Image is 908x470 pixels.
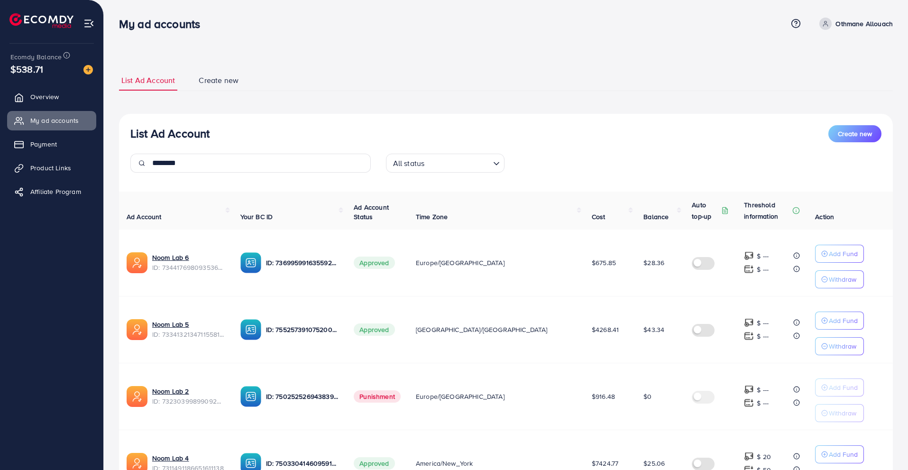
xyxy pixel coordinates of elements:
[744,264,754,274] img: top-up amount
[592,325,619,334] span: $4268.41
[835,18,893,29] p: Othmane Allouach
[592,392,615,401] span: $916.48
[7,135,96,154] a: Payment
[30,116,79,125] span: My ad accounts
[240,212,273,221] span: Your BC ID
[127,319,147,340] img: ic-ads-acc.e4c84228.svg
[9,13,73,28] img: logo
[815,337,864,355] button: Withdraw
[152,253,225,272] div: <span class='underline'>Noom Lab 6</span></br>7344176980935360513
[30,163,71,173] span: Product Links
[7,182,96,201] a: Affiliate Program
[757,331,769,342] p: $ ---
[7,87,96,106] a: Overview
[152,396,225,406] span: ID: 7323039989909209089
[757,317,769,329] p: $ ---
[416,392,504,401] span: Europe/[GEOGRAPHIC_DATA]
[127,212,162,221] span: Ad Account
[592,212,605,221] span: Cost
[30,92,59,101] span: Overview
[416,212,448,221] span: Time Zone
[744,318,754,328] img: top-up amount
[152,387,225,406] div: <span class='underline'>Noom Lab 2</span></br>7323039989909209089
[127,252,147,273] img: ic-ads-acc.e4c84228.svg
[757,264,769,275] p: $ ---
[744,385,754,395] img: top-up amount
[240,319,261,340] img: ic-ba-acc.ded83a64.svg
[744,199,790,222] p: Threshold information
[354,457,394,470] span: Approved
[30,139,57,149] span: Payment
[130,127,210,140] h3: List Ad Account
[829,407,856,419] p: Withdraw
[391,157,427,170] span: All status
[354,203,389,221] span: Ad Account Status
[829,382,858,393] p: Add Fund
[829,315,858,326] p: Add Fund
[240,386,261,407] img: ic-ba-acc.ded83a64.svg
[266,324,339,335] p: ID: 7552573910752002064
[815,312,864,330] button: Add Fund
[10,52,62,62] span: Ecomdy Balance
[829,248,858,259] p: Add Fund
[838,129,872,138] span: Create new
[266,458,339,469] p: ID: 7503304146095915016
[386,154,504,173] div: Search for option
[416,325,548,334] span: [GEOGRAPHIC_DATA]/[GEOGRAPHIC_DATA]
[744,331,754,341] img: top-up amount
[592,258,616,267] span: $675.85
[266,391,339,402] p: ID: 7502525269438398465
[643,392,651,401] span: $0
[828,125,881,142] button: Create new
[816,18,893,30] a: Othmane Allouach
[744,398,754,408] img: top-up amount
[416,459,473,468] span: America/New_York
[240,252,261,273] img: ic-ba-acc.ded83a64.svg
[592,459,618,468] span: $7424.77
[354,390,401,403] span: Punishment
[266,257,339,268] p: ID: 7369959916355928081
[744,452,754,461] img: top-up amount
[127,386,147,407] img: ic-ads-acc.e4c84228.svg
[7,111,96,130] a: My ad accounts
[692,199,719,222] p: Auto top-up
[152,320,189,329] a: Noom Lab 5
[643,212,669,221] span: Balance
[868,427,901,463] iframe: Chat
[815,270,864,288] button: Withdraw
[815,404,864,422] button: Withdraw
[199,75,238,86] span: Create new
[119,17,208,31] h3: My ad accounts
[744,251,754,261] img: top-up amount
[416,258,504,267] span: Europe/[GEOGRAPHIC_DATA]
[829,449,858,460] p: Add Fund
[815,378,864,396] button: Add Fund
[354,257,394,269] span: Approved
[83,18,94,29] img: menu
[152,453,189,463] a: Noom Lab 4
[757,451,771,462] p: $ 20
[152,320,225,339] div: <span class='underline'>Noom Lab 5</span></br>7334132134711558146
[30,187,81,196] span: Affiliate Program
[757,250,769,262] p: $ ---
[815,212,834,221] span: Action
[829,274,856,285] p: Withdraw
[152,330,225,339] span: ID: 7334132134711558146
[829,341,856,352] p: Withdraw
[643,459,665,468] span: $25.06
[643,258,664,267] span: $28.36
[427,155,489,170] input: Search for option
[7,158,96,177] a: Product Links
[815,245,864,263] button: Add Fund
[10,62,43,76] span: $538.71
[757,397,769,409] p: $ ---
[354,323,394,336] span: Approved
[815,445,864,463] button: Add Fund
[83,65,93,74] img: image
[757,384,769,396] p: $ ---
[121,75,175,86] span: List Ad Account
[152,253,189,262] a: Noom Lab 6
[643,325,664,334] span: $43.34
[152,263,225,272] span: ID: 7344176980935360513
